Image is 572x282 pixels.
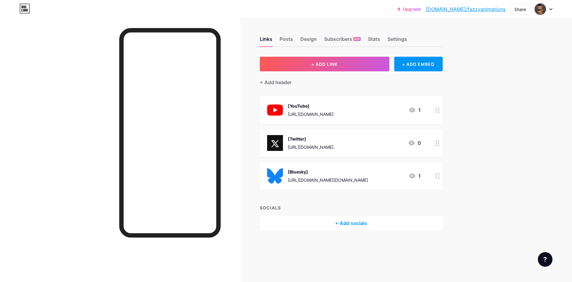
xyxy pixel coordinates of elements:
div: + ADD EMBED [394,57,443,71]
div: [YouTube] [288,103,334,109]
span: + ADD LINK [311,62,338,67]
div: 0 [408,139,421,147]
div: + Add socials [260,216,443,230]
div: [URL][DOMAIN_NAME][DOMAIN_NAME] [288,177,368,183]
div: Design [300,35,317,46]
div: Posts [280,35,293,46]
a: Upgrade [398,7,421,12]
img: fazzyanimations [534,3,546,15]
div: [Bluesky] [288,169,368,175]
div: [URL][DOMAIN_NAME] [288,111,334,117]
div: Share [514,6,526,12]
div: [Twitter] [288,136,334,142]
div: Subscribers [324,35,361,46]
a: [DOMAIN_NAME]/fazzyanimations [426,5,506,13]
div: 1 [409,106,421,114]
img: [Bluesky] [267,168,283,184]
div: Settings [388,35,407,46]
img: [Twitter] [267,135,283,151]
span: NEW [354,37,360,41]
div: Links [260,35,272,46]
div: Stats [368,35,380,46]
div: SOCIALS [260,205,443,211]
img: [YouTube] [267,102,283,118]
div: [URL][DOMAIN_NAME] [288,144,334,150]
button: + ADD LINK [260,57,389,71]
div: 1 [409,172,421,180]
div: + Add header [260,79,291,86]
